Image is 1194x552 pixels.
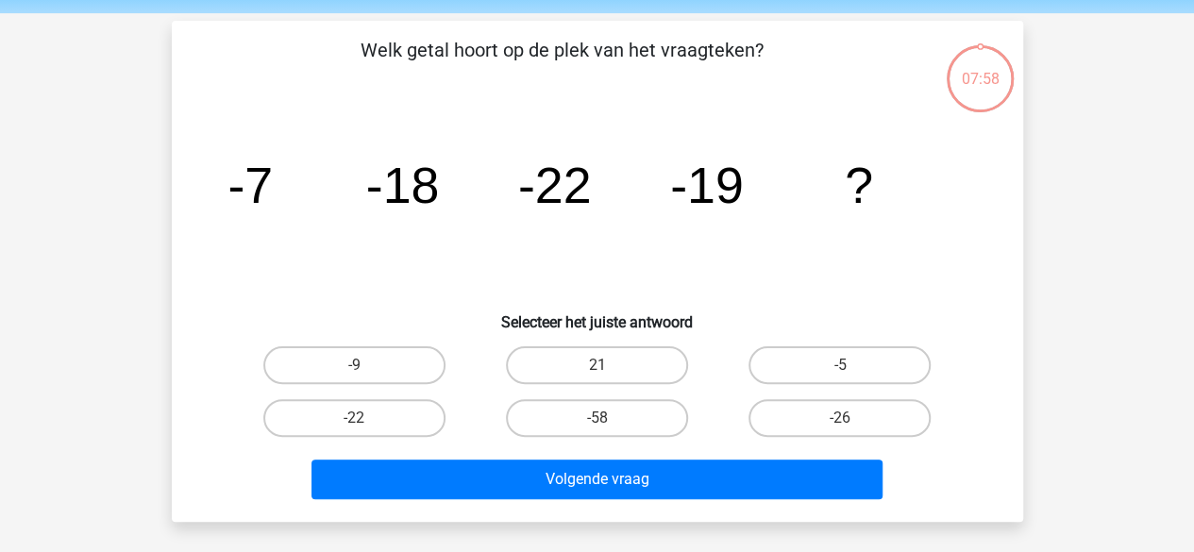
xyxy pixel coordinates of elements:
[263,346,446,384] label: -9
[506,399,688,437] label: -58
[670,157,744,213] tspan: -19
[263,399,446,437] label: -22
[945,43,1016,91] div: 07:58
[748,346,931,384] label: -5
[845,157,873,213] tspan: ?
[748,399,931,437] label: -26
[311,460,883,499] button: Volgende vraag
[365,157,439,213] tspan: -18
[202,298,993,331] h6: Selecteer het juiste antwoord
[227,157,273,213] tspan: -7
[517,157,591,213] tspan: -22
[506,346,688,384] label: 21
[202,36,922,92] p: Welk getal hoort op de plek van het vraagteken?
